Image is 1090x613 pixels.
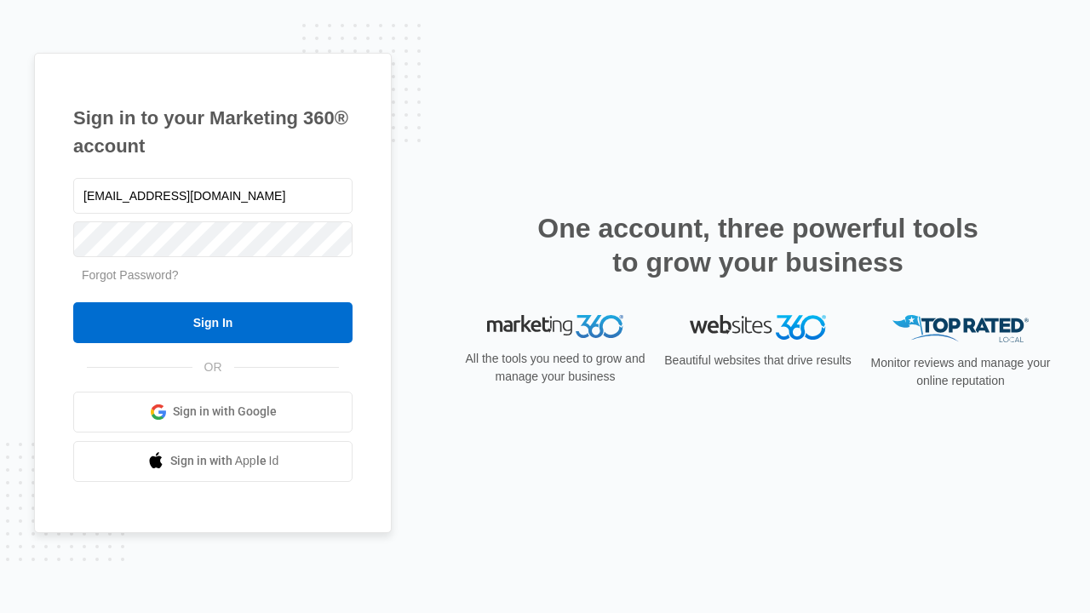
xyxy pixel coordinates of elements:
[170,452,279,470] span: Sign in with Apple Id
[73,441,353,482] a: Sign in with Apple Id
[73,178,353,214] input: Email
[73,302,353,343] input: Sign In
[82,268,179,282] a: Forgot Password?
[892,315,1029,343] img: Top Rated Local
[173,403,277,421] span: Sign in with Google
[460,350,651,386] p: All the tools you need to grow and manage your business
[73,104,353,160] h1: Sign in to your Marketing 360® account
[487,315,623,339] img: Marketing 360
[73,392,353,433] a: Sign in with Google
[532,211,984,279] h2: One account, three powerful tools to grow your business
[663,352,853,370] p: Beautiful websites that drive results
[865,354,1056,390] p: Monitor reviews and manage your online reputation
[690,315,826,340] img: Websites 360
[192,358,234,376] span: OR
